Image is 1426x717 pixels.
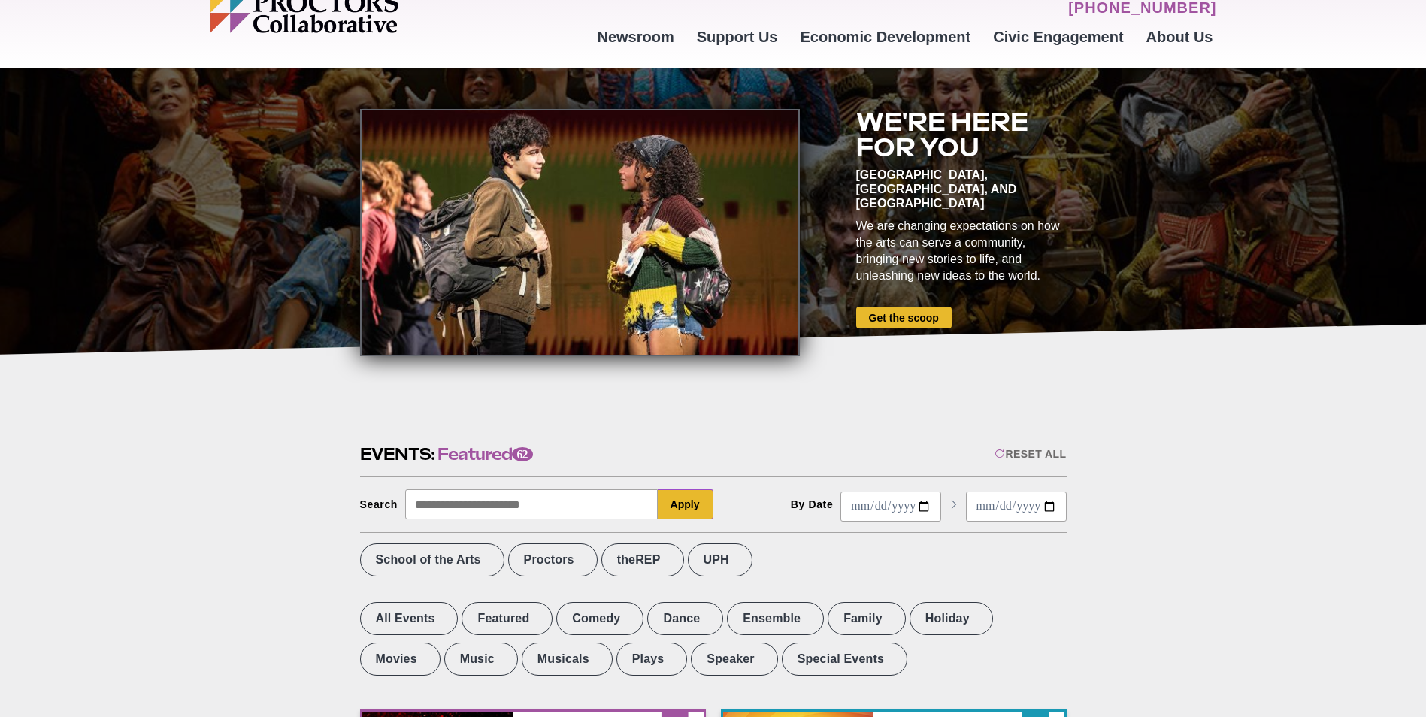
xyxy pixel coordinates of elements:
[791,498,834,510] div: By Date
[508,543,598,576] label: Proctors
[462,602,553,635] label: Featured
[856,168,1067,210] div: [GEOGRAPHIC_DATA], [GEOGRAPHIC_DATA], and [GEOGRAPHIC_DATA]
[828,602,906,635] label: Family
[686,17,789,57] a: Support Us
[556,602,643,635] label: Comedy
[360,443,533,466] h2: Events:
[360,543,504,576] label: School of the Arts
[1135,17,1225,57] a: About Us
[910,602,993,635] label: Holiday
[360,643,441,676] label: Movies
[688,543,752,576] label: UPH
[360,602,459,635] label: All Events
[444,643,518,676] label: Music
[856,307,952,328] a: Get the scoop
[982,17,1134,57] a: Civic Engagement
[512,447,533,461] span: 62
[789,17,982,57] a: Economic Development
[586,17,685,57] a: Newsroom
[522,643,613,676] label: Musicals
[616,643,688,676] label: Plays
[995,448,1066,460] div: Reset All
[782,643,907,676] label: Special Events
[727,602,824,635] label: Ensemble
[437,443,533,466] span: Featured
[360,498,398,510] div: Search
[601,543,684,576] label: theREP
[647,602,723,635] label: Dance
[856,109,1067,160] h2: We're here for you
[691,643,777,676] label: Speaker
[658,489,713,519] button: Apply
[856,218,1067,284] div: We are changing expectations on how the arts can serve a community, bringing new stories to life,...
